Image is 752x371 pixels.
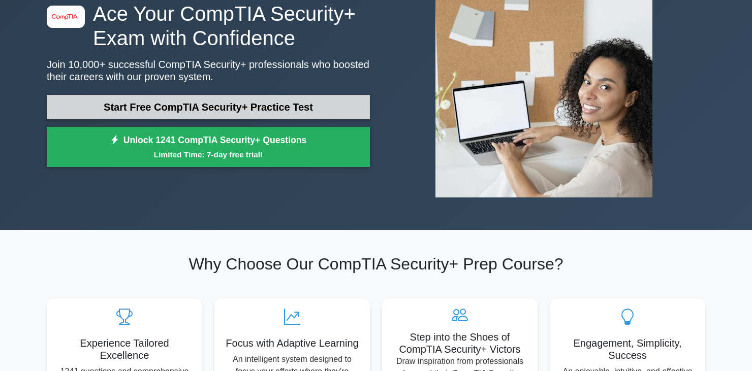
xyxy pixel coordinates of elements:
a: Unlock 1241 CompTIA Security+ QuestionsLimited Time: 7-day free trial! [47,127,370,167]
small: Limited Time: 7-day free trial! [59,149,357,160]
h5: Engagement, Simplicity, Success [558,337,697,361]
h2: Why Choose Our CompTIA Security+ Prep Course? [47,254,705,274]
h5: Experience Tailored Excellence [55,337,194,361]
h5: Focus with Adaptive Learning [223,337,362,349]
p: Join 10,000+ successful CompTIA Security+ professionals who boosted their careers with our proven... [47,58,370,83]
a: Start Free CompTIA Security+ Practice Test [47,95,370,119]
h5: Step into the Shoes of CompTIA Security+ Victors [390,331,529,355]
h1: Ace Your CompTIA Security+ Exam with Confidence [47,2,370,50]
